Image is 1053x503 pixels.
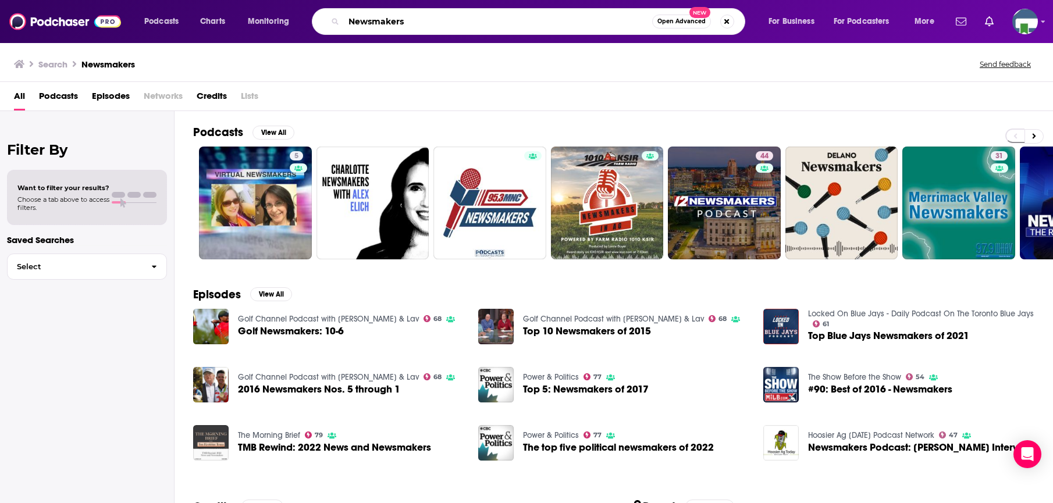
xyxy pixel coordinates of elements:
a: The top five political newsmakers of 2022 [523,443,714,452]
span: Open Advanced [657,19,706,24]
a: Golf Newsmakers: 10-6 [238,326,344,336]
span: 47 [949,433,958,438]
button: Send feedback [976,59,1034,69]
h3: Search [38,59,67,70]
img: Top Blue Jays Newsmakers of 2021 [763,309,799,344]
span: 77 [593,374,602,380]
span: New [689,7,710,18]
span: 68 [718,316,727,322]
span: 2016 Newsmakers Nos. 5 through 1 [238,384,400,394]
span: More [915,13,934,30]
img: Top 5: Newsmakers of 2017 [478,367,514,402]
span: Podcasts [144,13,179,30]
a: 5 [290,151,303,160]
span: 31 [995,151,1003,162]
p: Saved Searches [7,234,167,245]
a: Top Blue Jays Newsmakers of 2021 [808,331,969,341]
a: 68 [709,315,727,322]
span: 5 [294,151,298,162]
a: Golf Channel Podcast with Rex & Lav [238,314,419,324]
img: #90: Best of 2016 - Newsmakers [763,367,799,402]
span: Lists [241,87,258,110]
button: View All [252,126,294,140]
a: Credits [197,87,227,110]
div: Search podcasts, credits, & more... [323,8,756,35]
img: TMB Rewind: 2022 News and Newsmakers [193,425,229,461]
a: Golf Channel Podcast with Rex & Lav [523,314,704,324]
button: open menu [906,12,949,31]
a: 31 [991,151,1008,160]
a: 68 [424,373,442,380]
h3: Newsmakers [81,59,135,70]
a: 79 [305,431,323,438]
span: Select [8,263,142,270]
a: 47 [939,431,958,438]
div: Open Intercom Messenger [1013,440,1041,468]
span: Networks [144,87,183,110]
button: open menu [240,12,304,31]
img: Newsmakers Podcast: Ted McKinney Interview [763,425,799,461]
a: 77 [584,373,602,380]
a: 44 [668,147,781,259]
button: open menu [760,12,829,31]
a: Power & Politics [523,430,579,440]
span: 77 [593,433,602,438]
img: The top five political newsmakers of 2022 [478,425,514,461]
span: 54 [916,374,924,380]
span: Top 10 Newsmakers of 2015 [523,326,651,336]
a: Top 5: Newsmakers of 2017 [523,384,649,394]
span: Newsmakers Podcast: [PERSON_NAME] Interview [808,443,1034,452]
a: 5 [199,147,312,259]
a: 68 [424,315,442,322]
a: Newsmakers Podcast: Ted McKinney Interview [808,443,1034,452]
button: Open AdvancedNew [652,15,711,28]
button: View All [250,287,292,301]
img: Top 10 Newsmakers of 2015 [478,309,514,344]
span: 68 [433,316,442,322]
span: Charts [200,13,225,30]
h2: Podcasts [193,125,243,140]
a: Episodes [92,87,130,110]
a: EpisodesView All [193,287,292,302]
span: Logged in as KCMedia [1012,9,1038,34]
a: The Show Before the Show [808,372,901,382]
img: Golf Newsmakers: 10-6 [193,309,229,344]
span: 44 [760,151,769,162]
a: All [14,87,25,110]
a: Show notifications dropdown [980,12,998,31]
img: Podchaser - Follow, Share and Rate Podcasts [9,10,121,33]
a: #90: Best of 2016 - Newsmakers [808,384,952,394]
a: Power & Politics [523,372,579,382]
a: Golf Channel Podcast with Rex & Lav [238,372,419,382]
a: Podcasts [39,87,78,110]
span: Want to filter your results? [17,184,109,192]
span: For Podcasters [834,13,890,30]
input: Search podcasts, credits, & more... [344,12,652,31]
a: 2016 Newsmakers Nos. 5 through 1 [193,367,229,402]
span: 61 [823,322,829,327]
a: The Morning Brief [238,430,300,440]
span: Choose a tab above to access filters. [17,195,109,212]
h2: Episodes [193,287,241,302]
a: 31 [902,147,1015,259]
a: Show notifications dropdown [951,12,971,31]
span: 79 [315,433,323,438]
span: 68 [433,374,442,380]
a: TMB Rewind: 2022 News and Newsmakers [238,443,431,452]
